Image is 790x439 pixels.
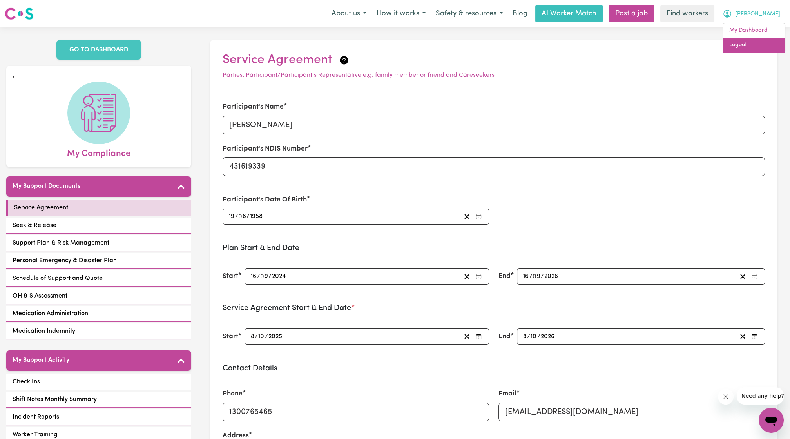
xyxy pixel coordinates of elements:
[268,273,272,280] span: /
[13,221,56,230] span: Seek & Release
[735,10,780,18] span: [PERSON_NAME]
[498,332,511,342] label: End
[498,389,516,399] label: Email
[6,323,191,339] a: Medication Indemnity
[56,40,141,60] a: GO TO DASHBOARD
[223,303,765,313] h3: Service Agreement Start & End Date
[527,333,530,340] span: /
[260,273,264,279] span: 0
[238,213,242,219] span: 0
[13,357,69,364] h5: My Support Activity
[13,309,88,318] span: Medication Administration
[223,364,765,373] h3: Contact Details
[431,5,508,22] button: Safety & resources
[537,333,540,340] span: /
[13,327,75,336] span: Medication Indemnity
[223,243,765,253] h3: Plan Start & End Date
[535,5,603,22] a: AI Worker Match
[737,387,784,405] iframe: Message from company
[6,374,191,390] a: Check Ins
[13,412,59,422] span: Incident Reports
[540,331,555,342] input: ----
[223,71,765,80] p: Parties: Participant/Participant's Representative e.g. family member or friend and Careseekers
[258,331,265,342] input: --
[718,5,785,22] button: My Account
[250,211,263,222] input: ----
[67,144,130,161] span: My Compliance
[6,176,191,197] button: My Support Documents
[5,7,34,21] img: Careseekers logo
[660,5,714,22] a: Find workers
[6,218,191,234] a: Seek & Release
[13,238,109,248] span: Support Plan & Risk Management
[6,253,191,269] a: Personal Emergency & Disaster Plan
[523,271,529,282] input: --
[371,5,431,22] button: How it works
[723,38,785,53] a: Logout
[759,408,784,433] iframe: Button to launch messaging window
[6,409,191,425] a: Incident Reports
[223,144,308,154] label: Participant's NDIS Number
[530,331,537,342] input: --
[13,377,40,386] span: Check Ins
[723,23,785,53] div: My Account
[326,5,371,22] button: About us
[718,389,734,405] iframe: Close message
[6,270,191,287] a: Schedule of Support and Quote
[13,82,185,161] a: My Compliance
[246,213,250,220] span: /
[250,271,257,282] input: --
[508,5,532,22] a: Blog
[6,392,191,408] a: Shift Notes Monthly Summary
[5,5,34,23] a: Careseekers logo
[272,271,287,282] input: ----
[223,271,238,281] label: Start
[6,235,191,251] a: Support Plan & Risk Management
[523,331,527,342] input: --
[13,291,67,301] span: OH & S Assessment
[6,350,191,371] button: My Support Activity
[541,273,544,280] span: /
[13,395,97,404] span: Shift Notes Monthly Summary
[544,271,559,282] input: ----
[261,271,268,282] input: --
[228,211,235,222] input: --
[239,211,246,222] input: --
[223,102,284,112] label: Participant's Name
[5,5,47,12] span: Need any help?
[609,5,654,22] a: Post a job
[257,273,260,280] span: /
[255,333,258,340] span: /
[533,271,541,282] input: --
[250,331,255,342] input: --
[13,274,103,283] span: Schedule of Support and Quote
[223,332,238,342] label: Start
[14,203,68,212] span: Service Agreement
[265,333,268,340] span: /
[6,200,191,216] a: Service Agreement
[6,306,191,322] a: Medication Administration
[529,273,533,280] span: /
[268,331,283,342] input: ----
[223,389,243,399] label: Phone
[13,256,117,265] span: Personal Emergency & Disaster Plan
[723,23,785,38] a: My Dashboard
[235,213,238,220] span: /
[6,288,191,304] a: OH & S Assessment
[223,53,765,67] h2: Service Agreement
[533,273,536,279] span: 0
[13,183,80,190] h5: My Support Documents
[498,271,511,281] label: End
[223,195,307,205] label: Participant's Date Of Birth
